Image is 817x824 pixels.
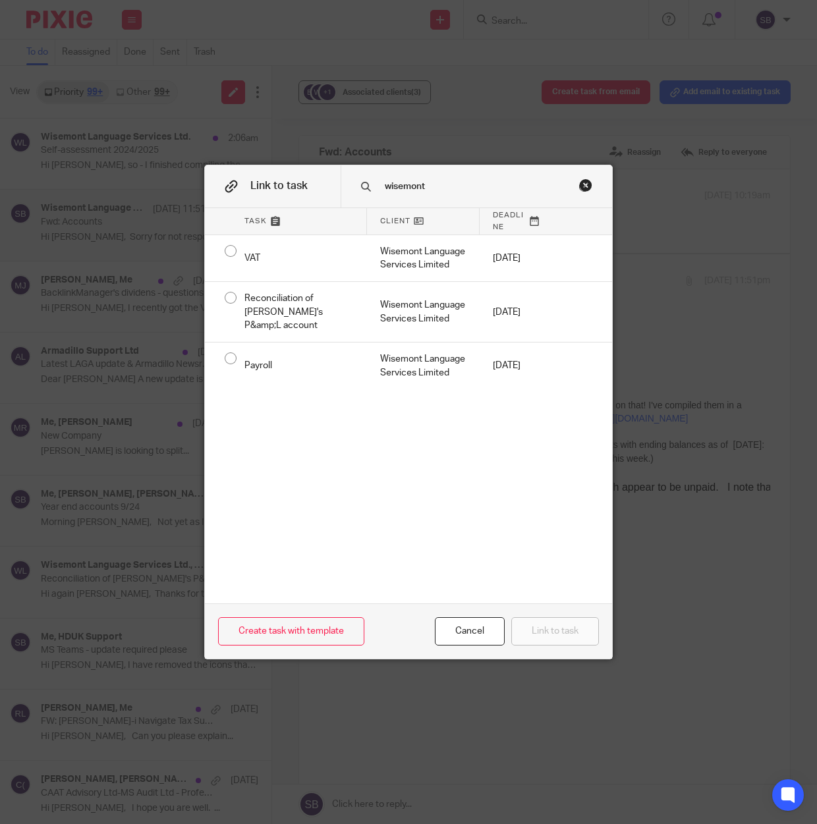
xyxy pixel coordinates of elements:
a: Create task with template [218,617,364,645]
div: [DATE] [480,282,546,342]
span: Client [380,215,410,227]
div: Close this dialog window [579,179,592,192]
div: Mark as done [367,282,480,342]
span: Task [244,215,267,227]
span: £2,144.20) [389,535,439,546]
span: Deadline [493,209,526,232]
span: Link to task [250,180,308,191]
div: Payroll [231,343,367,389]
div: [DATE] [480,235,546,282]
div: Reconciliation of [PERSON_NAME]'s P&amp;L account [231,282,367,342]
input: Search task name or client... [383,179,577,194]
a: [URL][DOMAIN_NAME] [230,41,326,52]
button: Link to task [511,617,599,645]
div: Close this dialog window [435,617,505,645]
div: VAT [231,235,367,282]
div: Mark as done [367,235,480,282]
div: Mark as done [367,343,480,389]
div: [DATE] [480,343,546,389]
span: Total payments: [306,535,386,546]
